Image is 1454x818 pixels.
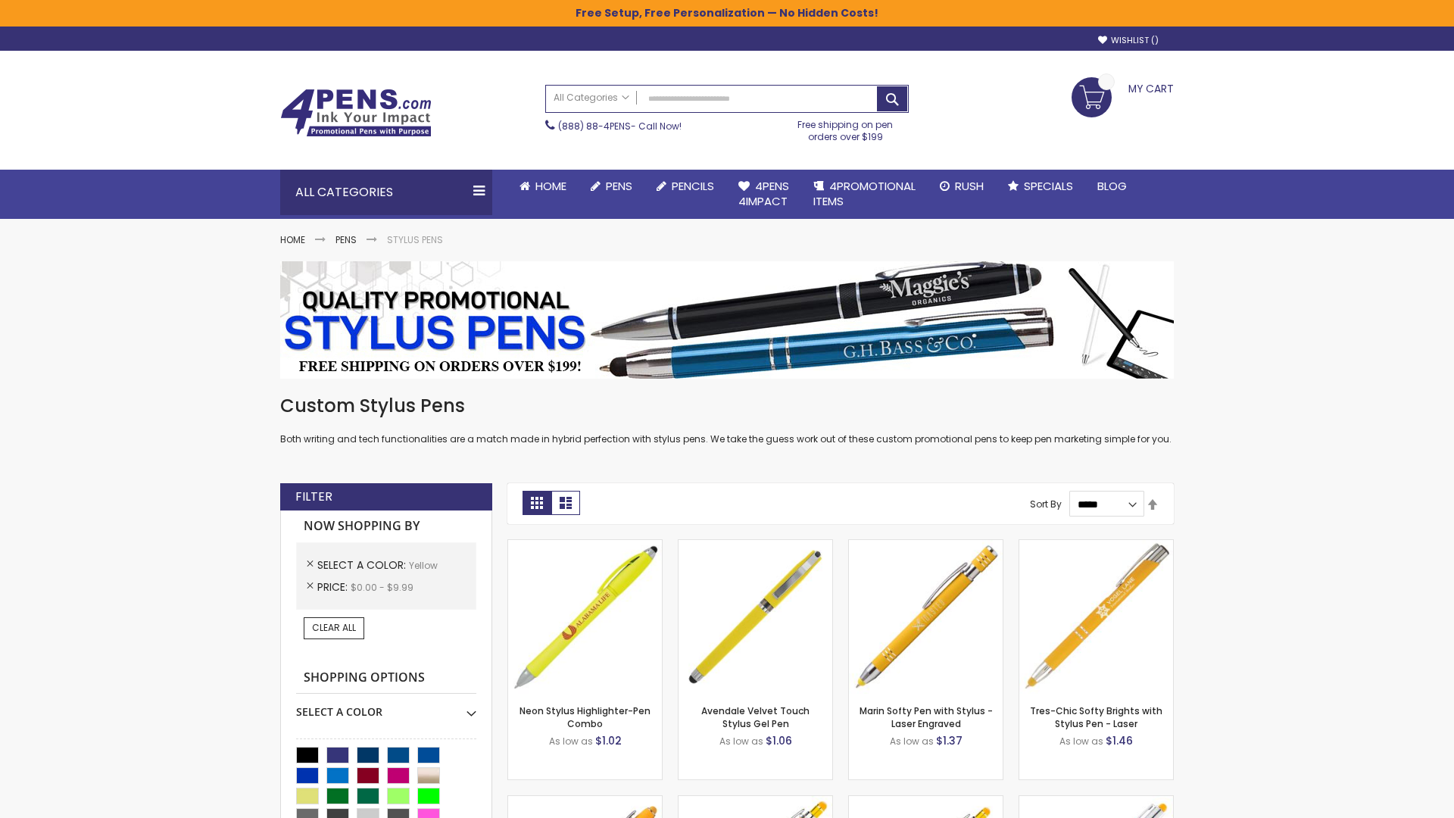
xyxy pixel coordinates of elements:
[701,704,810,729] a: Avendale Velvet Touch Stylus Gel Pen
[1024,178,1073,194] span: Specials
[351,581,413,594] span: $0.00 - $9.99
[595,733,622,748] span: $1.02
[996,170,1085,203] a: Specials
[672,178,714,194] span: Pencils
[1106,733,1133,748] span: $1.46
[679,795,832,808] a: Phoenix Softy Brights with Stylus Pen - Laser-Yellow
[280,261,1174,379] img: Stylus Pens
[849,540,1003,694] img: Marin Softy Pen with Stylus - Laser Engraved-Yellow
[554,92,629,104] span: All Categories
[738,178,789,209] span: 4Pens 4impact
[1059,735,1103,748] span: As low as
[606,178,632,194] span: Pens
[387,233,443,246] strong: Stylus Pens
[1019,540,1173,694] img: Tres-Chic Softy Brights with Stylus Pen - Laser-Yellow
[508,539,662,552] a: Neon Stylus Highlighter-Pen Combo-Yellow
[520,704,651,729] a: Neon Stylus Highlighter-Pen Combo
[312,621,356,634] span: Clear All
[860,704,993,729] a: Marin Softy Pen with Stylus - Laser Engraved
[535,178,566,194] span: Home
[1097,178,1127,194] span: Blog
[549,735,593,748] span: As low as
[409,559,438,572] span: Yellow
[508,795,662,808] a: Ellipse Softy Brights with Stylus Pen - Laser-Yellow
[335,233,357,246] a: Pens
[928,170,996,203] a: Rush
[280,394,1174,418] h1: Custom Stylus Pens
[295,489,332,505] strong: Filter
[719,735,763,748] span: As low as
[579,170,644,203] a: Pens
[296,694,476,720] div: Select A Color
[507,170,579,203] a: Home
[280,170,492,215] div: All Categories
[296,662,476,695] strong: Shopping Options
[766,733,792,748] span: $1.06
[558,120,682,133] span: - Call Now!
[644,170,726,203] a: Pencils
[1098,35,1159,46] a: Wishlist
[849,539,1003,552] a: Marin Softy Pen with Stylus - Laser Engraved-Yellow
[936,733,963,748] span: $1.37
[801,170,928,219] a: 4PROMOTIONALITEMS
[1030,498,1062,510] label: Sort By
[280,89,432,137] img: 4Pens Custom Pens and Promotional Products
[679,540,832,694] img: Avendale Velvet Touch Stylus Gel Pen-Yellow
[508,540,662,694] img: Neon Stylus Highlighter-Pen Combo-Yellow
[280,394,1174,446] div: Both writing and tech functionalities are a match made in hybrid perfection with stylus pens. We ...
[813,178,916,209] span: 4PROMOTIONAL ITEMS
[890,735,934,748] span: As low as
[317,579,351,595] span: Price
[546,86,637,111] a: All Categories
[296,510,476,542] strong: Now Shopping by
[1019,539,1173,552] a: Tres-Chic Softy Brights with Stylus Pen - Laser-Yellow
[679,539,832,552] a: Avendale Velvet Touch Stylus Gel Pen-Yellow
[317,557,409,573] span: Select A Color
[304,617,364,638] a: Clear All
[782,113,910,143] div: Free shipping on pen orders over $199
[523,491,551,515] strong: Grid
[955,178,984,194] span: Rush
[280,233,305,246] a: Home
[1085,170,1139,203] a: Blog
[726,170,801,219] a: 4Pens4impact
[1019,795,1173,808] a: Tres-Chic Softy with Stylus Top Pen - ColorJet-Yellow
[1030,704,1162,729] a: Tres-Chic Softy Brights with Stylus Pen - Laser
[558,120,631,133] a: (888) 88-4PENS
[849,795,1003,808] a: Phoenix Softy Brights Gel with Stylus Pen - Laser-Yellow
